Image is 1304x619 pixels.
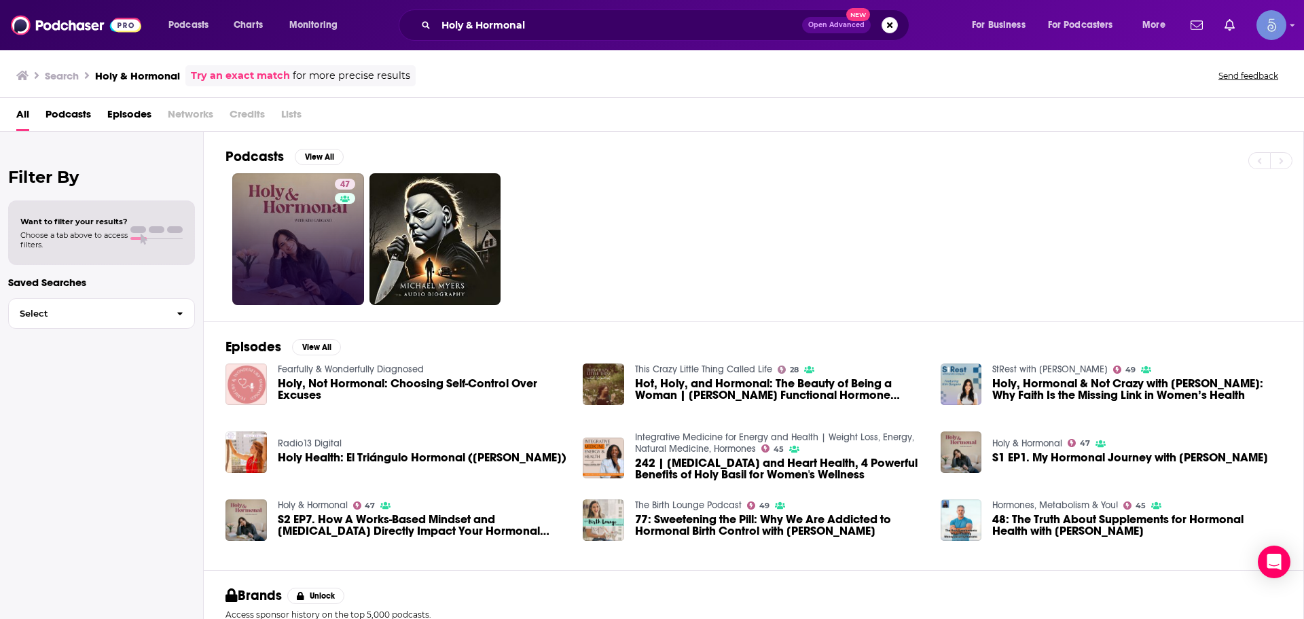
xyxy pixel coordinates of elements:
[280,14,355,36] button: open menu
[225,338,341,355] a: EpisodesView All
[1080,440,1090,446] span: 47
[225,148,344,165] a: PodcastsView All
[992,438,1062,449] a: Holy & Hormonal
[16,103,29,131] a: All
[1185,14,1208,37] a: Show notifications dropdown
[992,514,1282,537] a: 48: The Truth About Supplements for Hormonal Health with Shawn Wells
[635,431,914,455] a: Integrative Medicine for Energy and Health | Weight Loss, Energy, Natural Medicine, Hormones
[635,457,924,480] a: 242 | Hormonal Imbalance and Heart Health, 4 Powerful Benefits of Holy Basil for Women's Wellness
[1068,439,1090,447] a: 47
[635,499,742,511] a: The Birth Lounge Podcast
[95,69,180,82] h3: Holy & Hormonal
[583,438,624,479] img: 242 | Hormonal Imbalance and Heart Health, 4 Powerful Benefits of Holy Basil for Women's Wellness
[846,8,871,21] span: New
[583,499,624,541] img: 77: Sweetening the Pill: Why We Are Addicted to Hormonal Birth Control with Holly Grigg-Spall
[1123,501,1146,510] a: 45
[335,179,355,190] a: 47
[412,10,922,41] div: Search podcasts, credits, & more...
[992,364,1108,375] a: StRest with Kerstin Lindquist
[808,22,865,29] span: Open Advanced
[992,499,1118,511] a: Hormones, Metabolism & You!
[234,16,263,35] span: Charts
[436,14,802,36] input: Search podcasts, credits, & more...
[759,503,769,509] span: 49
[230,103,265,131] span: Credits
[225,338,281,355] h2: Episodes
[278,378,567,401] a: Holy, Not Hormonal: Choosing Self-Control Over Excuses
[635,364,772,375] a: This Crazy Little Thing Called Life
[225,364,267,405] img: Holy, Not Hormonal: Choosing Self-Control Over Excuses
[295,149,344,165] button: View All
[293,68,410,84] span: for more precise results
[941,499,982,541] img: 48: The Truth About Supplements for Hormonal Health with Shawn Wells
[289,16,338,35] span: Monitoring
[774,446,784,453] span: 45
[8,276,195,289] p: Saved Searches
[941,364,982,405] img: Holy, Hormonal & Not Crazy with Kim Gargano: Why Faith Is the Missing Link in Women’s Health
[992,452,1268,463] span: S1 EP1. My Hormonal Journey with [PERSON_NAME]
[802,17,871,33] button: Open AdvancedNew
[1142,16,1165,35] span: More
[225,587,282,604] h2: Brands
[353,501,376,510] a: 47
[9,309,166,318] span: Select
[1256,10,1286,40] img: User Profile
[992,452,1268,463] a: S1 EP1. My Hormonal Journey with Jesus
[1256,10,1286,40] button: Show profile menu
[278,499,348,511] a: Holy & Hormonal
[1039,14,1133,36] button: open menu
[635,378,924,401] span: Hot, Holy, and Hormonal: The Beauty of Being a Woman | [PERSON_NAME] Functional Hormone Specialist
[1214,70,1282,82] button: Send feedback
[365,503,375,509] span: 47
[1113,366,1136,374] a: 49
[225,431,267,473] img: Holy Health: El Triángulo Hormonal (Nirvana Baez)
[790,367,799,373] span: 28
[107,103,151,131] a: Episodes
[168,103,213,131] span: Networks
[46,103,91,131] a: Podcasts
[159,14,226,36] button: open menu
[1256,10,1286,40] span: Logged in as Spiral5-G1
[168,16,209,35] span: Podcasts
[761,444,784,453] a: 45
[992,378,1282,401] a: Holy, Hormonal & Not Crazy with Kim Gargano: Why Faith Is the Missing Link in Women’s Health
[1048,16,1113,35] span: For Podcasters
[635,378,924,401] a: Hot, Holy, and Hormonal: The Beauty of Being a Woman | Anne McLeary Functional Hormone Specialist
[340,178,350,192] span: 47
[225,499,267,541] img: S2 EP7. How A Works-Based Mindset and Chronic Stress Directly Impact Your Hormonal Health
[45,69,79,82] h3: Search
[8,298,195,329] button: Select
[962,14,1043,36] button: open menu
[778,366,799,374] a: 28
[972,16,1026,35] span: For Business
[11,12,141,38] img: Podchaser - Follow, Share and Rate Podcasts
[281,103,302,131] span: Lists
[278,514,567,537] span: S2 EP7. How A Works-Based Mindset and [MEDICAL_DATA] Directly Impact Your Hormonal Health
[20,230,128,249] span: Choose a tab above to access filters.
[287,588,345,604] button: Unlock
[1125,367,1136,373] span: 49
[941,431,982,473] img: S1 EP1. My Hormonal Journey with Jesus
[225,14,271,36] a: Charts
[992,378,1282,401] span: Holy, Hormonal & Not Crazy with [PERSON_NAME]: Why Faith Is the Missing Link in Women’s Health
[992,514,1282,537] span: 48: The Truth About Supplements for Hormonal Health with [PERSON_NAME]
[191,68,290,84] a: Try an exact match
[635,514,924,537] span: 77: Sweetening the Pill: Why We Are Addicted to Hormonal Birth Control with [PERSON_NAME]
[583,364,624,405] img: Hot, Holy, and Hormonal: The Beauty of Being a Woman | Anne McLeary Functional Hormone Specialist
[20,217,128,226] span: Want to filter your results?
[747,501,769,510] a: 49
[1258,546,1290,578] div: Open Intercom Messenger
[8,167,195,187] h2: Filter By
[635,514,924,537] a: 77: Sweetening the Pill: Why We Are Addicted to Hormonal Birth Control with Holly Grigg-Spall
